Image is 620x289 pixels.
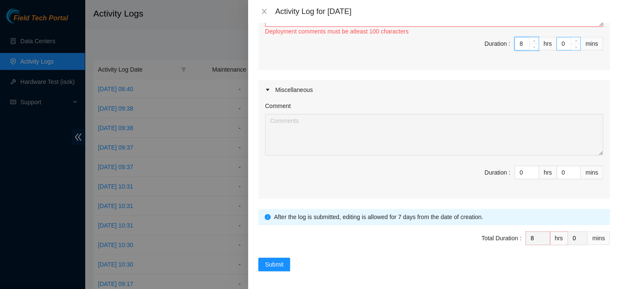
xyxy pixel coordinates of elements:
span: Decrease Value [529,172,539,179]
span: up [532,39,537,44]
span: up [573,39,578,44]
div: hrs [539,166,557,179]
span: close [261,8,268,15]
span: Submit [265,260,284,269]
span: up [532,167,537,172]
div: mins [581,37,603,50]
div: Duration : [484,168,510,177]
span: info-circle [265,214,271,220]
span: Decrease Value [571,172,580,179]
div: Duration : [484,39,510,48]
textarea: Comment [265,114,603,156]
span: down [532,44,537,50]
span: Decrease Value [529,44,539,50]
span: Increase Value [529,166,539,172]
div: Total Duration : [481,233,521,243]
div: hrs [539,37,557,50]
span: Increase Value [529,37,539,44]
div: hrs [550,231,568,245]
span: down [573,173,578,178]
span: Decrease Value [571,44,580,50]
div: Deployment comments must be atleast 100 characters [265,27,603,36]
div: After the log is submitted, editing is allowed for 7 days from the date of creation. [274,212,603,222]
div: Activity Log for [DATE] [275,7,610,16]
span: Increase Value [571,37,580,44]
button: Submit [258,258,290,271]
label: Comment [265,101,291,111]
div: mins [587,231,610,245]
span: down [573,44,578,50]
button: Close [258,8,270,16]
span: up [573,167,578,172]
div: Miscellaneous [258,80,610,100]
span: Increase Value [571,166,580,172]
span: down [532,173,537,178]
div: mins [581,166,603,179]
span: caret-right [265,87,270,92]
